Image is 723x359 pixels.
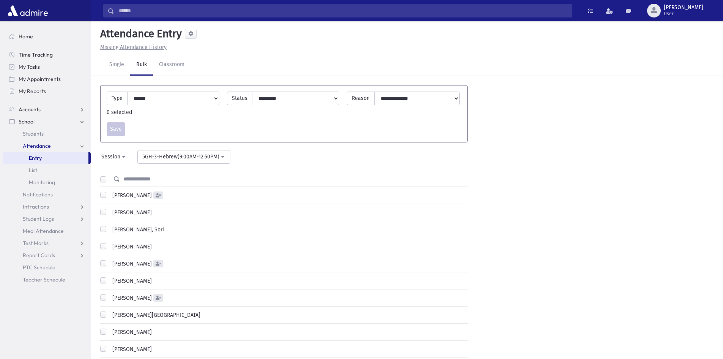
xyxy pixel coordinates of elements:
a: Entry [3,152,88,164]
span: My Tasks [19,63,40,70]
label: [PERSON_NAME] [109,260,152,268]
a: My Tasks [3,61,91,73]
a: Monitoring [3,176,91,188]
label: [PERSON_NAME] [109,277,152,285]
label: Reason [347,92,375,105]
a: Accounts [3,103,91,115]
span: Report Cards [23,252,55,259]
span: My Reports [19,88,46,95]
span: Accounts [19,106,41,113]
span: Test Marks [23,240,49,247]
a: Infractions [3,201,91,213]
span: List [29,167,37,174]
a: Classroom [153,54,191,76]
h5: Attendance Entry [97,27,182,40]
label: Status [227,92,252,105]
label: [PERSON_NAME] [109,243,152,251]
a: Report Cards [3,249,91,261]
a: Notifications [3,188,91,201]
input: Search [114,4,572,17]
span: Entry [29,155,42,161]
a: List [3,164,91,176]
span: Student Logs [23,215,54,222]
a: My Appointments [3,73,91,85]
a: My Reports [3,85,91,97]
span: Monitoring [29,179,55,186]
span: Students [23,130,44,137]
div: 0 selected [103,108,465,116]
a: Attendance [3,140,91,152]
button: Save [107,122,125,136]
label: [PERSON_NAME], Sori [109,226,164,234]
span: Notifications [23,191,53,198]
span: Home [19,33,33,40]
span: Teacher Schedule [23,276,65,283]
label: [PERSON_NAME] [109,191,152,199]
span: Time Tracking [19,51,53,58]
span: Attendance [23,142,51,149]
a: School [3,115,91,128]
a: Meal Attendance [3,225,91,237]
div: 5GH-3-Hebrew(9:00AM-12:50PM) [142,153,219,161]
label: [PERSON_NAME] [109,345,152,353]
span: PTC Schedule [23,264,55,271]
span: [PERSON_NAME] [664,5,703,11]
button: Session [96,150,131,164]
label: [PERSON_NAME] [109,294,152,302]
span: Meal Attendance [23,228,64,234]
label: Type [107,92,128,105]
span: My Appointments [19,76,61,82]
label: [PERSON_NAME] [109,209,152,217]
a: Single [103,54,130,76]
a: PTC Schedule [3,261,91,274]
a: Missing Attendance History [97,44,167,51]
img: AdmirePro [6,3,50,18]
a: Test Marks [3,237,91,249]
label: [PERSON_NAME][GEOGRAPHIC_DATA] [109,311,200,319]
div: Session [101,153,120,161]
span: Infractions [23,203,49,210]
a: Time Tracking [3,49,91,61]
span: School [19,118,35,125]
a: Students [3,128,91,140]
span: User [664,11,703,17]
a: Home [3,30,91,43]
label: [PERSON_NAME] [109,328,152,336]
a: Bulk [130,54,153,76]
u: Missing Attendance History [100,44,167,51]
a: Student Logs [3,213,91,225]
button: 5GH-3-Hebrew(9:00AM-12:50PM) [137,150,230,164]
a: Teacher Schedule [3,274,91,286]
